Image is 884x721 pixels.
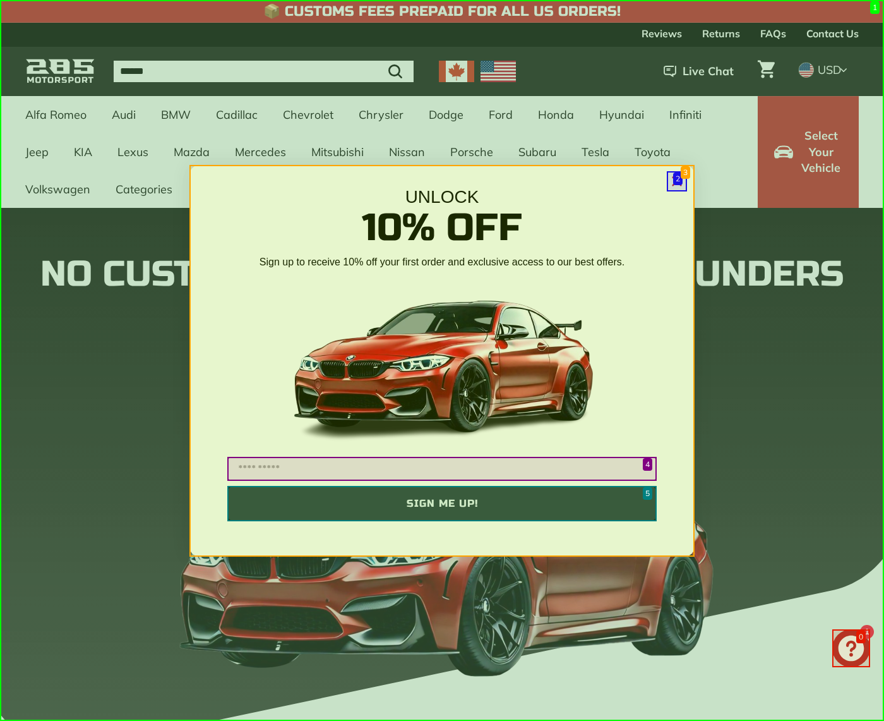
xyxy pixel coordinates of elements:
[227,486,657,521] button: SIGN ME UP!
[828,629,874,670] inbox-online-store-chat: Shopify online store chat
[362,205,522,251] span: 10% Off
[260,257,624,267] span: Sign up to receive 10% off your first order and exclusive access to our best offers.
[667,171,687,191] button: Close dialog
[227,457,657,481] input: YOUR EMAIL
[284,274,600,452] img: Banner showing BMW 4 Series Body kit
[405,187,479,207] span: UNLOCK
